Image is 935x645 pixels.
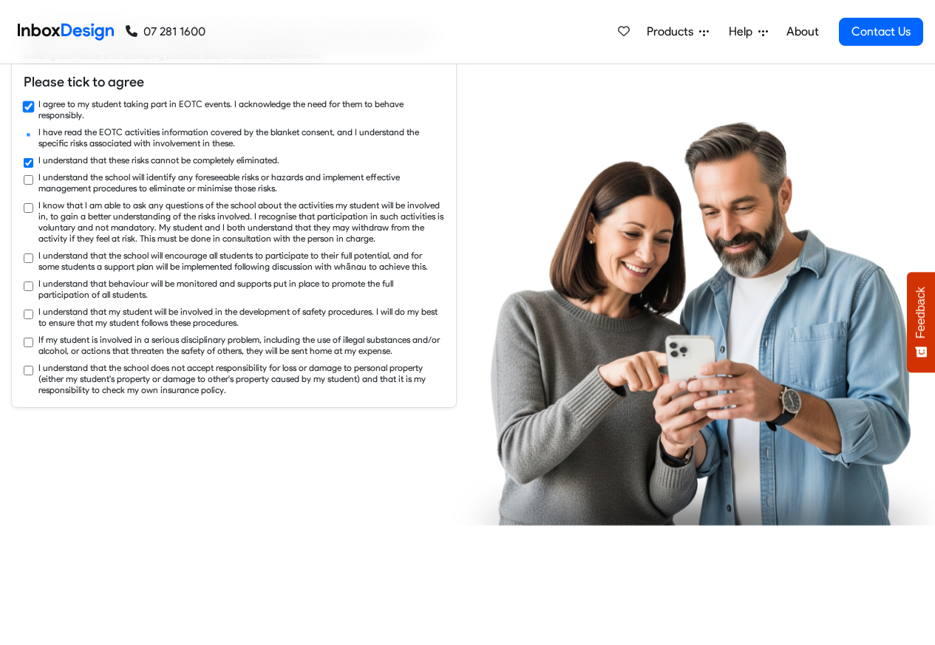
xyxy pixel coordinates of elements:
[914,287,928,338] span: Feedback
[38,98,444,120] label: I agree to my student taking part in EOTC events. I acknowledge the need for them to behave respo...
[126,23,205,41] a: 07 281 1600
[38,250,444,272] label: I understand that the school will encourage all students to participate to their full potential, ...
[782,17,823,47] a: About
[38,306,444,328] label: I understand that my student will be involved in the development of safety procedures. I will do ...
[723,17,774,47] a: Help
[38,126,444,149] label: I have read the EOTC activities information covered by the blanket consent, and I understand the ...
[24,72,444,92] h6: Please tick to agree
[907,272,935,372] button: Feedback - Show survey
[38,362,444,395] label: I understand that the school does not accept responsibility for loss or damage to personal proper...
[729,23,758,41] span: Help
[647,23,699,41] span: Products
[641,17,715,47] a: Products
[38,199,444,244] label: I know that I am able to ask any questions of the school about the activities my student will be ...
[38,154,279,165] label: I understand that these risks cannot be completely eliminated.
[839,18,923,46] a: Contact Us
[38,334,444,356] label: If my student is involved in a serious disciplinary problem, including the use of illegal substan...
[38,278,444,300] label: I understand that behaviour will be monitored and supports put in place to promote the full parti...
[38,171,444,194] label: I understand the school will identify any foreseeable risks or hazards and implement effective ma...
